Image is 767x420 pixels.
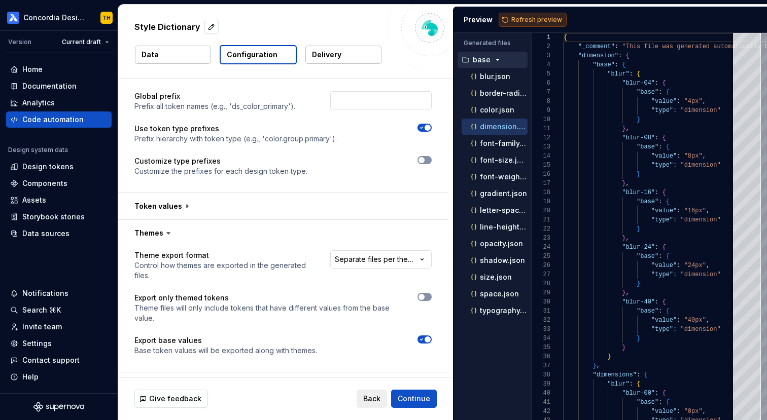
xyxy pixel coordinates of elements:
span: "dimension" [680,107,720,114]
button: typography.json [462,305,528,316]
a: Assets [6,192,112,208]
div: 1 [532,33,550,42]
div: 42 [532,407,550,416]
span: : [677,152,680,160]
span: } [592,362,596,369]
span: { [622,61,625,68]
span: Current draft [62,38,101,46]
span: "value" [651,408,676,415]
span: , [706,317,709,324]
button: Help [6,369,112,385]
p: Configuration [227,50,277,60]
button: Search ⌘K [6,302,112,318]
div: 34 [532,334,550,343]
span: : [629,380,633,388]
span: { [564,34,567,41]
div: 19 [532,197,550,206]
div: Design tokens [22,162,74,172]
span: : [677,262,680,269]
button: Configuration [220,45,297,64]
span: , [596,362,600,369]
span: "blur-00" [622,390,655,397]
p: Global prefix [134,91,295,101]
div: Components [22,178,67,188]
button: Continue [391,390,437,408]
span: : [658,198,662,205]
span: "blur" [607,380,629,388]
div: 41 [532,398,550,407]
p: Delivery [312,50,341,60]
span: { [662,189,666,196]
span: "type" [651,162,673,169]
button: size.json [462,272,528,283]
span: , [625,180,629,187]
span: : [614,61,618,68]
div: 16 [532,170,550,179]
span: , [702,98,706,105]
div: 33 [532,325,550,334]
div: Preview [464,15,493,25]
span: "base" [637,89,658,96]
span: } [637,116,640,123]
span: Back [363,394,380,404]
div: Contact support [22,355,80,365]
span: "dimensions" [592,371,636,378]
span: "24px" [684,262,706,269]
span: } [622,289,625,296]
div: 18 [532,188,550,197]
div: 17 [532,179,550,188]
div: Assets [22,195,46,205]
span: "base" [637,143,658,150]
span: : [658,89,662,96]
span: { [666,253,669,260]
p: shadow.json [480,256,525,264]
span: "base" [637,253,658,260]
span: : [677,98,680,105]
span: "value" [651,98,676,105]
span: "0px" [684,408,702,415]
span: "8px" [684,152,702,160]
div: Analytics [22,98,55,108]
p: opacity.json [480,240,523,248]
div: 38 [532,370,550,379]
span: { [637,380,640,388]
button: opacity.json [462,238,528,249]
div: Home [22,64,43,74]
span: { [666,308,669,315]
span: "base" [637,308,658,315]
span: "value" [651,207,676,214]
p: Customize the prefixes for each design token type. [134,166,307,176]
p: gradient.json [480,189,527,198]
span: "type" [651,216,673,223]
div: TH [102,14,111,22]
div: 40 [532,389,550,398]
span: } [637,280,640,287]
p: font-family.json [480,139,528,147]
a: Data sources [6,225,112,242]
button: space.json [462,288,528,299]
button: color.json [462,104,528,116]
span: "type" [651,326,673,333]
span: Give feedback [149,394,201,404]
button: Give feedback [134,390,208,408]
p: line-height.json [480,223,528,231]
p: color.json [480,106,514,114]
button: Current draft [57,35,114,49]
a: Settings [6,335,112,352]
button: border-radius.json [462,88,528,99]
p: Theme export format [134,250,312,260]
a: Analytics [6,95,112,111]
span: Continue [398,394,430,404]
button: Concordia Design SystemTH [2,7,116,28]
a: Storybook stories [6,209,112,225]
span: : [673,271,677,278]
span: { [666,399,669,406]
div: Settings [22,338,52,349]
div: Search ⌘K [22,305,61,315]
button: font-family.json [462,138,528,149]
div: Notifications [22,288,68,298]
div: 11 [532,124,550,133]
span: "value" [651,317,676,324]
span: , [625,289,629,296]
div: 7 [532,88,550,97]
